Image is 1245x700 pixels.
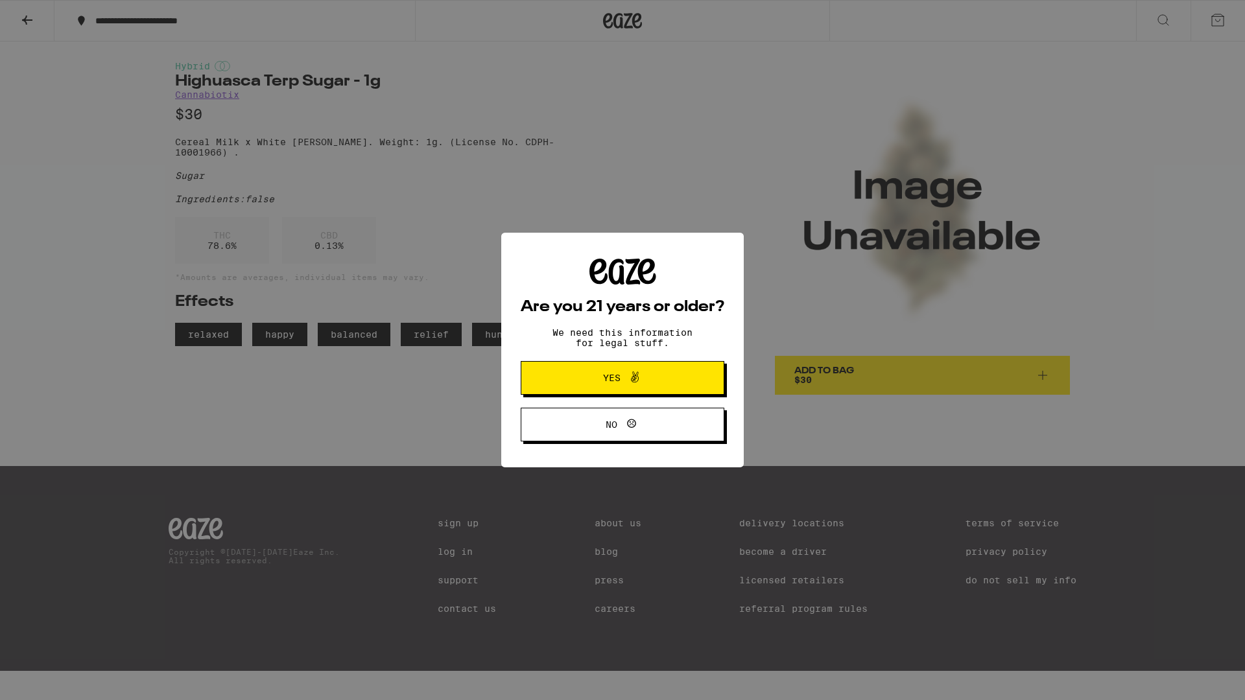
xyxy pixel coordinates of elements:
[521,299,724,315] h2: Are you 21 years or older?
[541,327,704,348] p: We need this information for legal stuff.
[1164,661,1232,694] iframe: Opens a widget where you can find more information
[606,420,617,429] span: No
[521,361,724,395] button: Yes
[521,408,724,441] button: No
[603,373,621,382] span: Yes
